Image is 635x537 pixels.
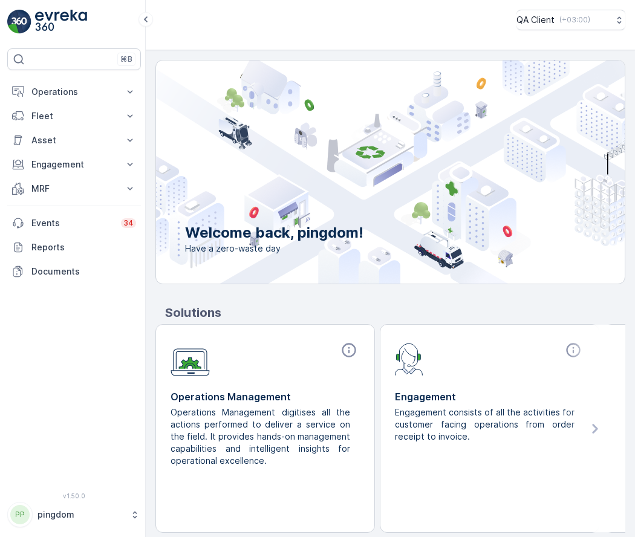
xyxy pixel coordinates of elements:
[559,15,590,25] p: ( +03:00 )
[35,10,87,34] img: logo_light-DOdMpM7g.png
[395,406,575,443] p: Engagement consists of all the activities for customer facing operations from order receipt to in...
[7,211,141,235] a: Events34
[7,177,141,201] button: MRF
[165,304,625,322] p: Solutions
[37,509,124,521] p: pingdom
[171,342,210,376] img: module-icon
[10,505,30,524] div: PP
[7,10,31,34] img: logo
[31,183,117,195] p: MRF
[31,158,117,171] p: Engagement
[31,86,117,98] p: Operations
[123,218,134,228] p: 34
[31,217,114,229] p: Events
[7,128,141,152] button: Asset
[7,235,141,259] a: Reports
[7,104,141,128] button: Fleet
[102,60,625,284] img: city illustration
[171,406,350,467] p: Operations Management digitises all the actions performed to deliver a service on the field. It p...
[7,259,141,284] a: Documents
[185,242,363,255] span: Have a zero-waste day
[7,502,141,527] button: PPpingdom
[516,14,555,26] p: QA Client
[171,389,360,404] p: Operations Management
[395,389,584,404] p: Engagement
[31,265,136,278] p: Documents
[31,134,117,146] p: Asset
[7,80,141,104] button: Operations
[516,10,625,30] button: QA Client(+03:00)
[31,241,136,253] p: Reports
[31,110,117,122] p: Fleet
[7,492,141,500] span: v 1.50.0
[185,223,363,242] p: Welcome back, pingdom!
[120,54,132,64] p: ⌘B
[395,342,423,376] img: module-icon
[7,152,141,177] button: Engagement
